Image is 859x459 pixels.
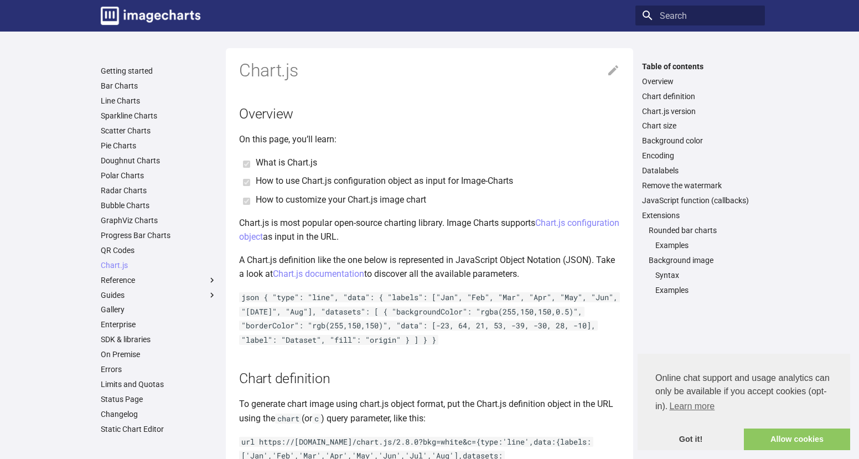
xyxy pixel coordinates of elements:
[642,180,758,190] a: Remove the watermark
[638,354,850,450] div: cookieconsent
[635,61,765,295] nav: Table of contents
[256,174,620,188] li: How to use Chart.js configuration object as input for Image-Charts
[642,76,758,86] a: Overview
[655,270,758,280] a: Syntax
[101,424,217,434] a: Static Chart Editor
[101,141,217,151] a: Pie Charts
[635,61,765,71] label: Table of contents
[101,364,217,374] a: Errors
[649,255,758,265] a: Background image
[642,166,758,176] a: Datalabels
[642,210,758,220] a: Extensions
[101,185,217,195] a: Radar Charts
[744,429,850,451] a: allow cookies
[101,200,217,210] a: Bubble Charts
[273,269,364,279] a: Chart.js documentation
[239,397,620,425] p: To generate chart image using chart.js object format, put the Chart.js definition object in the U...
[101,81,217,91] a: Bar Charts
[312,414,321,424] code: c
[239,59,620,82] h1: Chart.js
[655,372,832,415] span: Online chat support and usage analytics can only be available if you accept cookies (opt-in).
[101,349,217,359] a: On Premise
[101,245,217,255] a: QR Codes
[239,292,620,345] code: json { "type": "line", "data": { "labels": ["Jan", "Feb", "Mar", "Apr", "May", "Jun", "[DATE]", "...
[101,290,217,300] label: Guides
[655,285,758,295] a: Examples
[642,195,758,205] a: JavaScript function (callbacks)
[101,126,217,136] a: Scatter Charts
[101,171,217,180] a: Polar Charts
[101,66,217,76] a: Getting started
[635,6,765,25] input: Search
[101,156,217,166] a: Doughnut Charts
[239,104,620,123] h2: Overview
[101,394,217,404] a: Status Page
[649,225,758,235] a: Rounded bar charts
[101,275,217,285] label: Reference
[642,136,758,146] a: Background color
[642,106,758,116] a: Chart.js version
[649,270,758,295] nav: Background image
[101,215,217,225] a: GraphViz Charts
[642,91,758,101] a: Chart definition
[667,398,716,415] a: learn more about cookies
[101,305,217,314] a: Gallery
[642,225,758,295] nav: Extensions
[275,414,302,424] code: chart
[101,379,217,389] a: Limits and Quotas
[101,334,217,344] a: SDK & libraries
[649,240,758,250] nav: Rounded bar charts
[655,240,758,250] a: Examples
[101,319,217,329] a: Enterprise
[256,156,620,170] li: What is Chart.js
[101,7,200,25] img: logo
[642,151,758,161] a: Encoding
[642,121,758,131] a: Chart size
[239,132,620,147] p: On this page, you’ll learn:
[101,260,217,270] a: Chart.js
[239,253,620,281] p: A Chart.js definition like the one below is represented in JavaScript Object Notation (JSON). Tak...
[101,409,217,419] a: Changelog
[638,429,744,451] a: dismiss cookie message
[96,2,205,29] a: Image-Charts documentation
[239,369,620,388] h2: Chart definition
[256,193,620,207] li: How to customize your Chart.js image chart
[239,216,620,244] p: Chart.js is most popular open-source charting library. Image Charts supports as input in the URL.
[101,96,217,106] a: Line Charts
[101,111,217,121] a: Sparkline Charts
[101,230,217,240] a: Progress Bar Charts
